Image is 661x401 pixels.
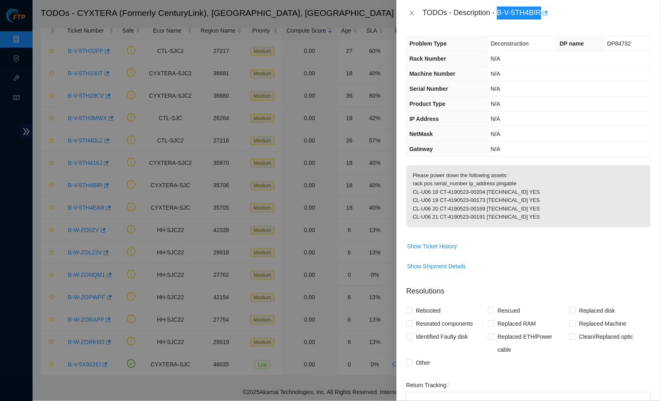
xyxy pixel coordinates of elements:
span: N/A [491,55,500,62]
span: Show Ticket History [407,242,457,251]
span: NetMask [410,131,433,137]
label: Return Tracking [406,379,452,392]
span: N/A [491,85,500,92]
button: Close [406,9,418,17]
span: Rebooted [413,304,444,317]
span: N/A [491,101,500,107]
span: Replaced disk [576,304,618,317]
span: N/A [491,116,500,122]
p: Resolutions [406,279,651,297]
span: Product Type [410,101,445,107]
span: Replaced Machine [576,317,630,330]
span: Rescued [495,304,524,317]
span: DP name [560,40,584,47]
span: Problem Type [410,40,447,47]
button: Show Shipment Details [407,260,467,273]
span: Deconstruction [491,40,529,47]
span: Show Shipment Details [407,262,466,271]
span: Clean/Replaced optic [576,330,637,343]
span: Machine Number [410,70,456,77]
span: IP Address [410,116,439,122]
span: N/A [491,131,500,137]
p: Please power down the following assets: rack pos serial_number ip_address pingable CL-U06 18 CT-4... [407,165,651,228]
span: Replaced RAM [495,317,539,330]
span: Reseated components [413,317,476,330]
span: Gateway [410,146,433,152]
div: TODOs - Description - B-V-5TH4BIR [423,7,651,20]
span: Identified Faulty disk [413,330,471,343]
span: N/A [491,146,500,152]
span: Serial Number [410,85,448,92]
span: N/A [491,70,500,77]
span: Other [413,356,434,369]
span: DP84732 [607,40,631,47]
span: Replaced ETH/Power cable [495,330,570,356]
span: close [409,10,415,16]
button: Show Ticket History [407,240,458,253]
span: Rack Number [410,55,446,62]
